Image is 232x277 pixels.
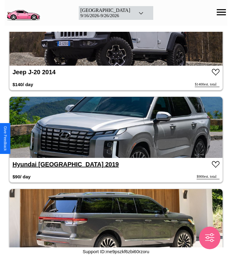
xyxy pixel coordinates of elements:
[195,82,219,87] div: $ 1400 est. total
[13,69,56,75] a: Jeep J-20 2014
[13,171,31,182] h3: $ 90 / day
[83,247,149,256] p: Support ID: me9pszkf6zbi60rzoru
[13,79,33,90] h3: $ 140 / day
[13,161,119,168] a: Hyundai [GEOGRAPHIC_DATA] 2019
[197,174,219,179] div: $ 900 est. total
[80,13,130,18] div: 9 / 16 / 2026 - 9 / 26 / 2026
[3,126,7,151] div: Give Feedback
[80,8,130,13] div: [GEOGRAPHIC_DATA]
[5,3,42,21] img: logo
